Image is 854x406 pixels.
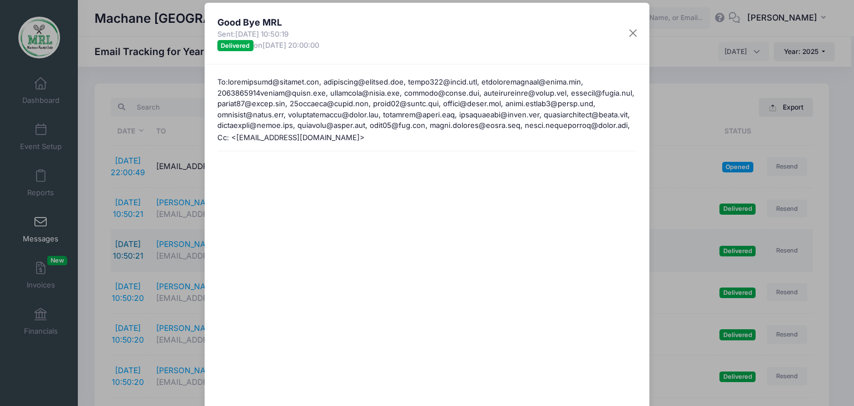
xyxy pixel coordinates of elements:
[235,29,289,38] span: [DATE] 10:50:19
[217,16,319,29] h4: Good Bye MRL
[262,41,319,49] span: [DATE] 20:00:00
[623,23,643,43] button: Close
[254,41,319,49] span: on
[217,29,319,40] span: Sent:
[217,40,254,51] span: Delivered
[212,77,642,132] div: To:
[212,132,642,143] div: Cc: <[EMAIL_ADDRESS][DOMAIN_NAME]>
